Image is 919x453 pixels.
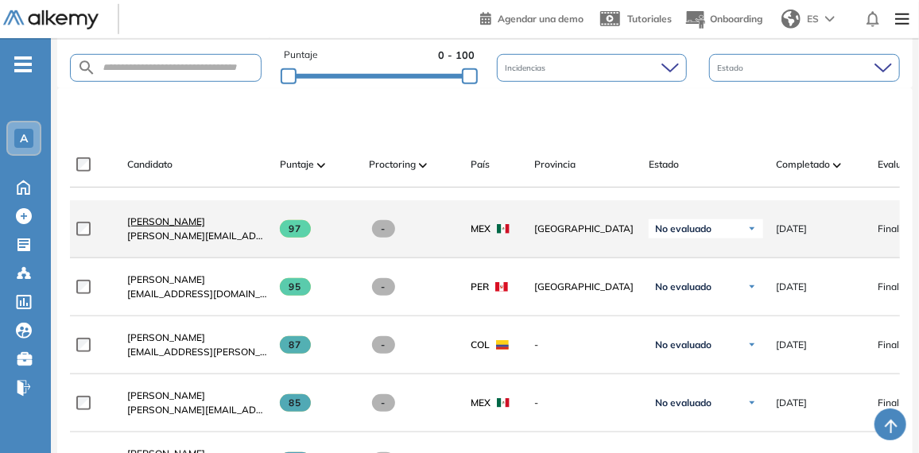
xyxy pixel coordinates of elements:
img: arrow [825,16,835,22]
a: [PERSON_NAME] [127,331,267,345]
a: [PERSON_NAME] [127,389,267,403]
span: [GEOGRAPHIC_DATA] [534,280,636,294]
span: [EMAIL_ADDRESS][PERSON_NAME][PERSON_NAME][DOMAIN_NAME] [127,345,267,359]
span: Estado [649,157,679,172]
img: Ícono de flecha [747,282,757,292]
span: 97 [280,220,311,238]
i: - [14,63,32,66]
img: [missing "en.ARROW_ALT" translation] [419,163,427,168]
span: No evaluado [655,339,712,351]
img: world [781,10,801,29]
span: [PERSON_NAME][EMAIL_ADDRESS][DOMAIN_NAME] [127,229,267,243]
img: Ícono de flecha [747,398,757,408]
span: [PERSON_NAME] [127,389,205,401]
div: Estado [709,54,900,82]
span: Proctoring [369,157,416,172]
img: Ícono de flecha [747,224,757,234]
span: 0 - 100 [438,48,475,63]
span: Tutoriales [627,13,672,25]
span: Incidencias [505,62,549,74]
span: 85 [280,394,311,412]
img: MEX [497,398,510,408]
span: 95 [280,278,311,296]
span: ES [807,12,819,26]
span: Agendar una demo [498,13,584,25]
span: Onboarding [710,13,762,25]
img: [missing "en.ARROW_ALT" translation] [317,163,325,168]
span: [DATE] [776,396,807,410]
div: Incidencias [497,54,688,82]
img: COL [496,340,509,350]
span: [DATE] [776,280,807,294]
img: MEX [497,224,510,234]
img: Menu [889,3,916,35]
span: [PERSON_NAME][EMAIL_ADDRESS][DOMAIN_NAME] [127,403,267,417]
span: MEX [471,396,491,410]
span: 87 [280,336,311,354]
span: No evaluado [655,223,712,235]
span: PER [471,280,489,294]
span: Estado [717,62,746,74]
a: Agendar una demo [480,8,584,27]
span: - [534,338,636,352]
img: PER [495,282,508,292]
span: Puntaje [284,48,318,63]
span: - [372,336,395,354]
span: Puntaje [280,157,314,172]
span: [DATE] [776,338,807,352]
span: - [372,394,395,412]
img: Ícono de flecha [747,340,757,350]
span: [PERSON_NAME] [127,215,205,227]
span: COL [471,338,490,352]
span: [GEOGRAPHIC_DATA] [534,222,636,236]
span: - [534,396,636,410]
span: Candidato [127,157,173,172]
span: País [471,157,490,172]
span: Completado [776,157,830,172]
span: - [372,220,395,238]
img: Logo [3,10,99,30]
span: [PERSON_NAME] [127,331,205,343]
span: [EMAIL_ADDRESS][DOMAIN_NAME] [127,287,267,301]
img: SEARCH_ALT [77,58,96,78]
span: MEX [471,222,491,236]
span: [DATE] [776,222,807,236]
a: [PERSON_NAME] [127,273,267,287]
span: - [372,278,395,296]
img: [missing "en.ARROW_ALT" translation] [833,163,841,168]
button: Onboarding [684,2,762,37]
span: No evaluado [655,397,712,409]
a: [PERSON_NAME] [127,215,267,229]
span: No evaluado [655,281,712,293]
span: Provincia [534,157,576,172]
span: A [20,132,28,145]
span: [PERSON_NAME] [127,273,205,285]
